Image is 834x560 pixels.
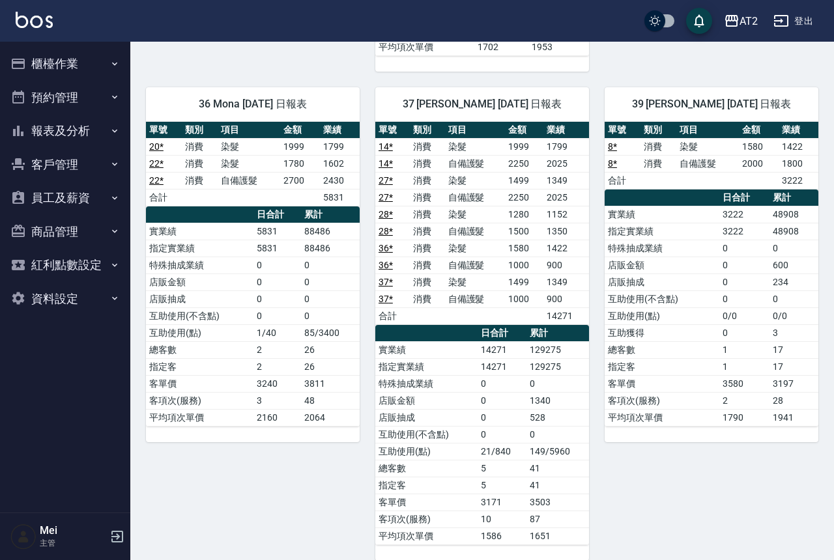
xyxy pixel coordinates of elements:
[769,307,818,324] td: 0/0
[605,189,818,427] table: a dense table
[146,273,253,290] td: 店販金額
[505,240,543,257] td: 1580
[605,358,719,375] td: 指定客
[301,273,360,290] td: 0
[605,240,719,257] td: 特殊抽成業績
[526,325,589,342] th: 累計
[478,460,526,477] td: 5
[640,122,676,139] th: 類別
[478,409,526,426] td: 0
[505,206,543,223] td: 1280
[605,273,719,290] td: 店販抽成
[410,189,444,206] td: 消費
[40,524,106,537] h5: Mei
[676,122,739,139] th: 項目
[769,273,818,290] td: 234
[739,138,779,155] td: 1580
[146,122,182,139] th: 單號
[375,494,478,511] td: 客單價
[375,341,478,358] td: 實業績
[146,324,253,341] td: 互助使用(點)
[605,257,719,273] td: 店販金額
[719,8,763,35] button: AT2
[739,122,779,139] th: 金額
[40,537,106,549] p: 主管
[253,341,301,358] td: 2
[526,375,589,392] td: 0
[301,392,360,409] td: 48
[410,223,444,240] td: 消費
[445,189,506,206] td: 自備護髮
[301,206,360,223] th: 累計
[478,392,526,409] td: 0
[505,273,543,290] td: 1499
[769,375,818,392] td: 3197
[375,122,410,139] th: 單號
[605,206,719,223] td: 實業績
[320,189,360,206] td: 5831
[146,409,253,426] td: 平均項次單價
[719,223,770,240] td: 3222
[779,155,818,172] td: 1800
[719,375,770,392] td: 3580
[320,138,360,155] td: 1799
[543,138,589,155] td: 1799
[375,409,478,426] td: 店販抽成
[253,257,301,273] td: 0
[162,98,344,111] span: 36 Mona [DATE] 日報表
[253,273,301,290] td: 0
[543,155,589,172] td: 2025
[301,223,360,240] td: 88486
[375,511,478,527] td: 客項次(服務)
[445,223,506,240] td: 自備護髮
[719,409,770,426] td: 1790
[605,122,640,139] th: 單號
[253,375,301,392] td: 3240
[478,443,526,460] td: 21/840
[253,223,301,240] td: 5831
[146,307,253,324] td: 互助使用(不含點)
[375,392,478,409] td: 店販金額
[5,215,125,249] button: 商品管理
[769,189,818,206] th: 累計
[253,206,301,223] th: 日合計
[528,38,589,55] td: 1953
[301,324,360,341] td: 85/3400
[301,341,360,358] td: 26
[769,392,818,409] td: 28
[543,172,589,189] td: 1349
[769,358,818,375] td: 17
[526,443,589,460] td: 149/5960
[505,290,543,307] td: 1000
[445,257,506,273] td: 自備護髮
[605,122,818,189] table: a dense table
[320,155,360,172] td: 1602
[253,358,301,375] td: 2
[526,341,589,358] td: 129275
[146,223,253,240] td: 實業績
[146,290,253,307] td: 店販抽成
[769,409,818,426] td: 1941
[146,392,253,409] td: 客項次(服務)
[5,181,125,215] button: 員工及薪資
[375,477,478,494] td: 指定客
[543,257,589,273] td: 900
[478,375,526,392] td: 0
[474,38,528,55] td: 1702
[768,9,818,33] button: 登出
[478,494,526,511] td: 3171
[218,172,280,189] td: 自備護髮
[640,138,676,155] td: 消費
[505,257,543,273] td: 1000
[5,47,125,81] button: 櫃檯作業
[182,138,218,155] td: 消費
[301,257,360,273] td: 0
[253,392,301,409] td: 3
[719,392,770,409] td: 2
[719,358,770,375] td: 1
[769,257,818,273] td: 600
[686,8,712,34] button: save
[375,38,475,55] td: 平均項次單價
[605,290,719,307] td: 互助使用(不含點)
[280,122,320,139] th: 金額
